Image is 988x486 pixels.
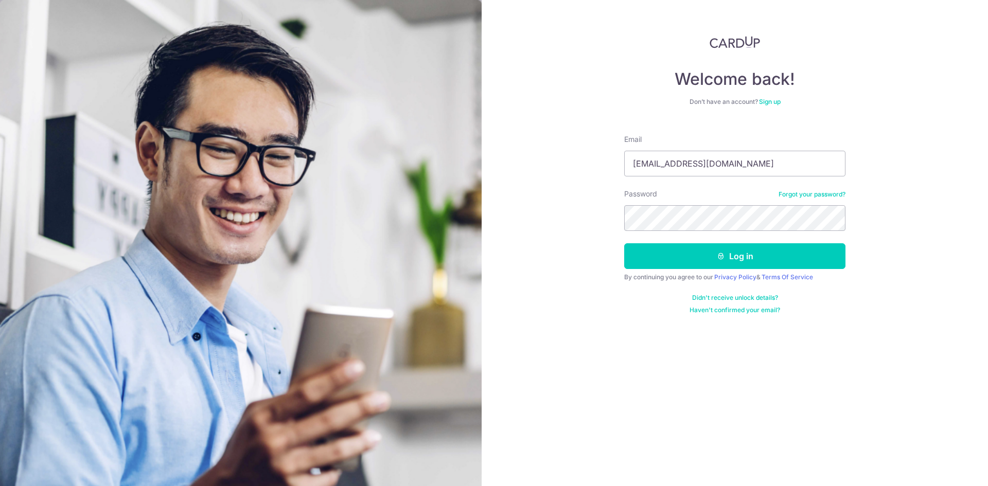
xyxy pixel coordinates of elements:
[779,190,845,199] a: Forgot your password?
[624,273,845,281] div: By continuing you agree to our &
[624,98,845,106] div: Don’t have an account?
[762,273,813,281] a: Terms Of Service
[624,243,845,269] button: Log in
[710,36,760,48] img: CardUp Logo
[714,273,756,281] a: Privacy Policy
[759,98,781,105] a: Sign up
[690,306,780,314] a: Haven't confirmed your email?
[692,294,778,302] a: Didn't receive unlock details?
[624,189,657,199] label: Password
[624,134,642,145] label: Email
[624,69,845,89] h4: Welcome back!
[624,151,845,176] input: Enter your Email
